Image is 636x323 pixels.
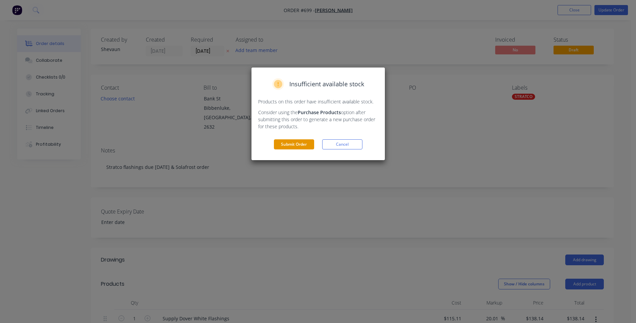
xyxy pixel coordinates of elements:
button: Cancel [322,139,362,149]
button: Submit Order [274,139,314,149]
span: Insufficient available stock [289,80,364,89]
p: Products on this order have insufficient available stock. [258,98,378,105]
p: Consider using the option after submitting this order to generate a new purchase order for these ... [258,109,378,130]
strong: Purchase Products [298,109,341,116]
